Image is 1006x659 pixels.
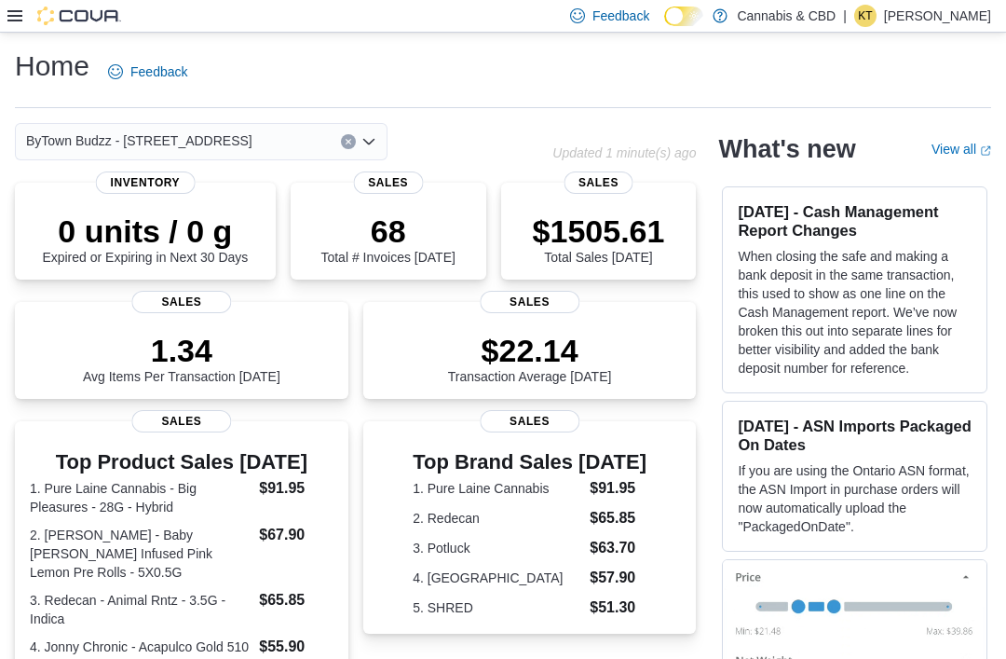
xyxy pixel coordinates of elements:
dd: $91.95 [259,477,333,500]
p: [PERSON_NAME] [884,5,991,27]
dt: 5. SHRED [413,598,582,617]
dt: 2. Redecan [413,509,582,528]
div: Expired or Expiring in Next 30 Days [42,213,248,265]
span: Dark Mode [664,26,665,27]
span: Inventory [96,172,196,194]
span: Feedback [130,62,187,81]
div: Total Sales [DATE] [533,213,665,265]
span: Sales [131,410,231,432]
dd: $63.70 [590,537,646,559]
p: $1505.61 [533,213,665,250]
dd: $65.85 [590,507,646,529]
dd: $67.90 [259,524,333,546]
dt: 3. Redecan - Animal Rntz - 3.5G - Indica [30,591,251,628]
h3: Top Product Sales [DATE] [30,451,333,474]
h3: Top Brand Sales [DATE] [413,451,646,474]
p: 1.34 [83,332,280,369]
button: Clear input [341,134,356,149]
div: Transaction Average [DATE] [448,332,612,384]
p: 68 [320,213,455,250]
dt: 1. Pure Laine Cannabis - Big Pleasures - 28G - Hybrid [30,479,251,516]
p: When closing the safe and making a bank deposit in the same transaction, this used to show as one... [738,247,972,378]
dd: $57.90 [590,567,646,589]
a: View allExternal link [931,142,991,157]
span: Sales [564,172,633,194]
div: Total # Invoices [DATE] [320,213,455,265]
dt: 1. Pure Laine Cannabis [413,479,582,498]
dd: $65.85 [259,589,333,611]
svg: External link [980,145,991,157]
p: 0 units / 0 g [42,213,248,250]
p: Cannabis & CBD [737,5,836,27]
h3: [DATE] - ASN Imports Packaged On Dates [738,417,972,454]
dd: $91.95 [590,477,646,500]
span: ByTown Budzz - [STREET_ADDRESS] [26,130,252,152]
button: Open list of options [361,134,376,149]
span: Sales [480,291,579,313]
a: Feedback [101,53,195,90]
h3: [DATE] - Cash Management Report Changes [738,202,972,240]
input: Dark Mode [664,7,703,26]
dt: 2. [PERSON_NAME] - Baby [PERSON_NAME] Infused Pink Lemon Pre Rolls - 5X0.5G [30,526,251,582]
span: Feedback [592,7,649,25]
span: Sales [480,410,579,432]
h1: Home [15,48,89,85]
span: Sales [131,291,231,313]
p: Updated 1 minute(s) ago [552,145,696,160]
p: | [843,5,847,27]
h2: What's new [718,134,855,164]
dt: 3. Potluck [413,539,582,557]
span: Sales [353,172,423,194]
div: Avg Items Per Transaction [DATE] [83,332,280,384]
p: If you are using the Ontario ASN format, the ASN Import in purchase orders will now automatically... [738,461,972,536]
img: Cova [37,7,121,25]
dt: 4. [GEOGRAPHIC_DATA] [413,569,582,587]
dd: $51.30 [590,597,646,619]
dd: $55.90 [259,636,333,658]
p: $22.14 [448,332,612,369]
span: KT [858,5,872,27]
div: Kelly Tynkkynen [854,5,877,27]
